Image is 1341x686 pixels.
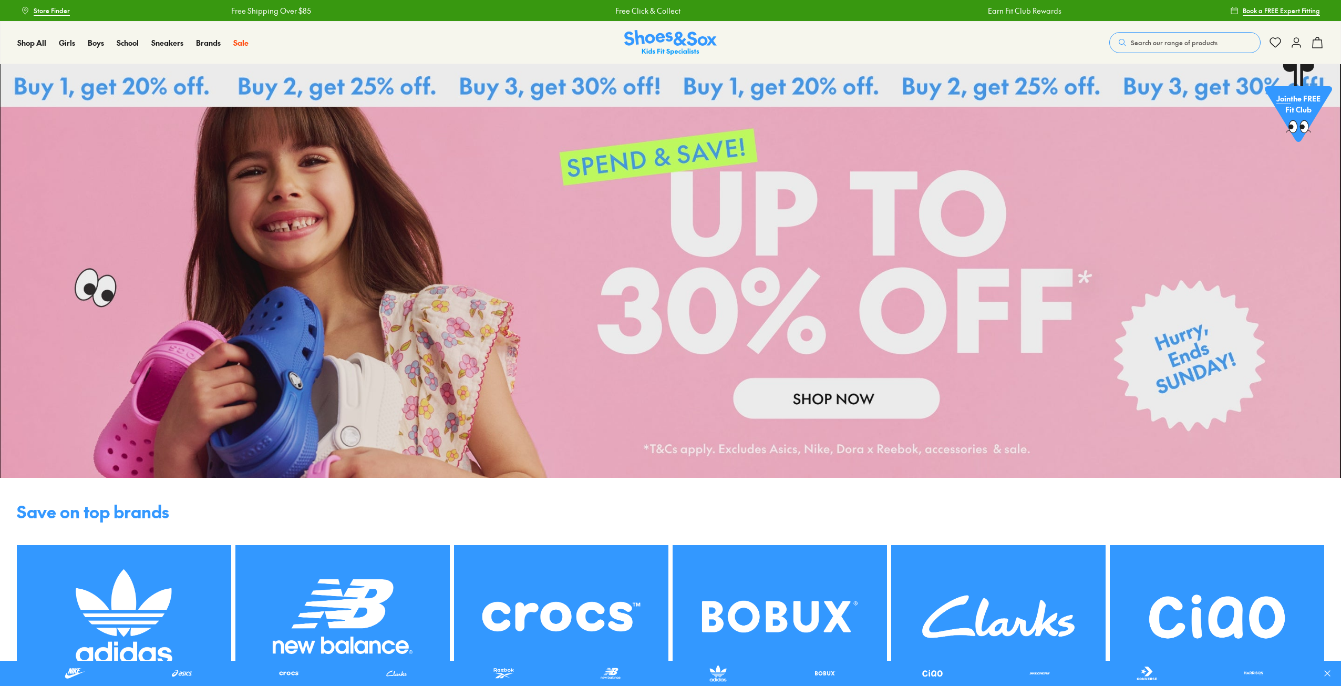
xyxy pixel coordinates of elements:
[624,30,717,56] a: Shoes & Sox
[624,30,717,56] img: SNS_Logo_Responsive.svg
[987,5,1060,16] a: Earn Fit Club Rewards
[151,37,183,48] a: Sneakers
[1131,38,1218,47] span: Search our range of products
[230,5,310,16] a: Free Shipping Over $85
[1265,85,1332,124] p: the FREE Fit Club
[1230,1,1320,20] a: Book a FREE Expert Fitting
[17,37,46,48] a: Shop All
[196,37,221,48] a: Brands
[614,5,679,16] a: Free Click & Collect
[59,37,75,48] a: Girls
[1276,93,1291,104] span: Join
[34,6,70,15] span: Store Finder
[1265,64,1332,148] a: Jointhe FREE Fit Club
[233,37,249,48] a: Sale
[117,37,139,48] a: School
[21,1,70,20] a: Store Finder
[1243,6,1320,15] span: Book a FREE Expert Fitting
[88,37,104,48] a: Boys
[1109,32,1261,53] button: Search our range of products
